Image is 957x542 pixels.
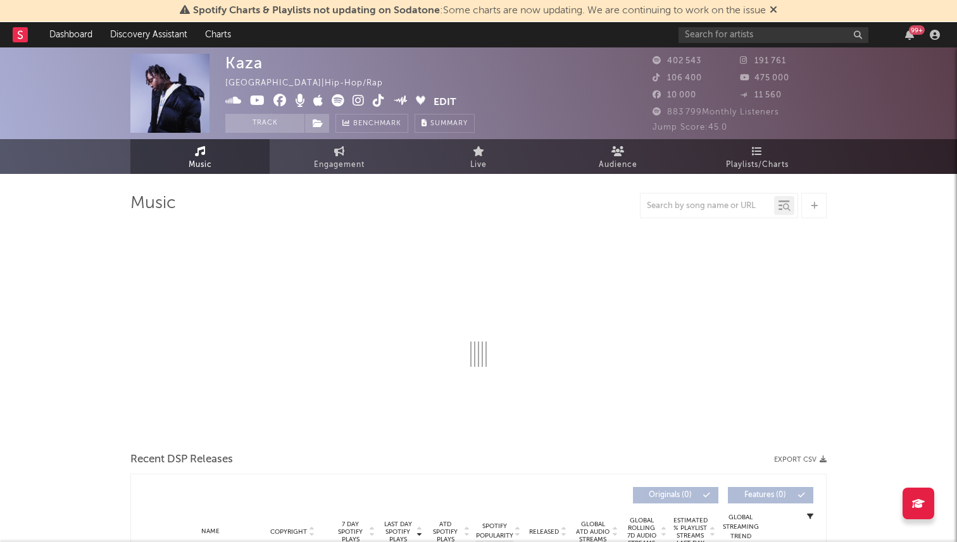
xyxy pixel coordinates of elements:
[314,157,365,173] span: Engagement
[130,139,270,174] a: Music
[736,491,794,499] span: Features ( 0 )
[169,527,252,536] div: Name
[470,157,487,173] span: Live
[193,6,766,16] span: : Some charts are now updating. We are continuing to work on the issue
[726,157,789,173] span: Playlists/Charts
[196,22,240,47] a: Charts
[599,157,637,173] span: Audience
[335,114,408,133] a: Benchmark
[653,108,779,116] span: 883 799 Monthly Listeners
[225,114,304,133] button: Track
[641,491,699,499] span: Originals ( 0 )
[415,114,475,133] button: Summary
[130,452,233,467] span: Recent DSP Releases
[430,120,468,127] span: Summary
[653,123,727,132] span: Jump Score: 45.0
[905,30,914,40] button: 99+
[529,528,559,536] span: Released
[909,25,925,35] div: 99 +
[679,27,868,43] input: Search for artists
[270,139,409,174] a: Engagement
[641,201,774,211] input: Search by song name or URL
[728,487,813,503] button: Features(0)
[633,487,718,503] button: Originals(0)
[270,528,307,536] span: Copyright
[225,76,397,91] div: [GEOGRAPHIC_DATA] | Hip-Hop/Rap
[774,456,827,464] button: Export CSV
[225,54,263,72] div: Kaza
[476,522,513,541] span: Spotify Popularity
[409,139,548,174] a: Live
[740,74,789,82] span: 475 000
[740,57,786,65] span: 191 761
[189,157,212,173] span: Music
[548,139,687,174] a: Audience
[740,91,782,99] span: 11 560
[101,22,196,47] a: Discovery Assistant
[353,116,401,132] span: Benchmark
[41,22,101,47] a: Dashboard
[770,6,777,16] span: Dismiss
[434,94,456,110] button: Edit
[193,6,440,16] span: Spotify Charts & Playlists not updating on Sodatone
[687,139,827,174] a: Playlists/Charts
[653,57,701,65] span: 402 543
[653,91,696,99] span: 10 000
[653,74,702,82] span: 106 400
